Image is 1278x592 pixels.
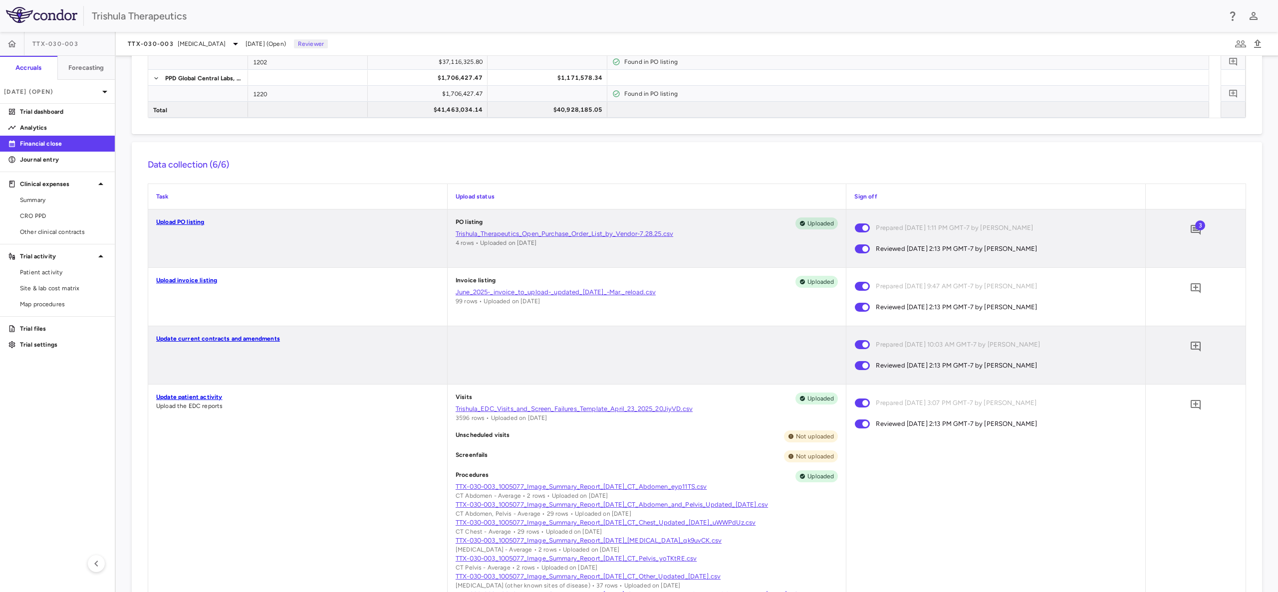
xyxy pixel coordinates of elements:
span: Patient activity [20,268,107,277]
a: Upload invoice listing [156,277,217,284]
button: Add comment [1187,280,1204,297]
span: Uploaded [803,277,838,286]
p: Unscheduled visits [456,430,510,442]
p: Procedures [456,470,489,482]
span: Reviewed [DATE] 2:13 PM GMT-7 by [PERSON_NAME] [876,360,1037,371]
span: Summary [20,196,107,204]
span: Reviewed [DATE] 2:13 PM GMT-7 by [PERSON_NAME] [876,418,1037,429]
span: Other clinical contracts [20,227,107,236]
span: PPD Global Central Labs, LLC [165,70,242,86]
a: June_2025-_invoice_to_upload-_updated_[DATE]_-Mar._reload.csv [456,288,838,297]
span: Uploaded [803,219,838,228]
span: TTX-030-003 [32,40,78,48]
span: Site & lab cost matrix [20,284,107,293]
div: $1,706,427.47 [377,86,483,102]
a: Trishula_Therapeutics_Open_Purchase_Order_List_by_Vendor-7.28.25.csv [456,229,838,238]
p: Trial files [20,324,107,333]
span: CT Abdomen - Average • 2 rows • Uploaded on [DATE] [456,492,608,499]
span: Prepared [DATE] 1:11 PM GMT-7 by [PERSON_NAME] [876,222,1033,233]
p: Trial dashboard [20,107,107,116]
span: Reviewed [DATE] 2:13 PM GMT-7 by [PERSON_NAME] [876,243,1037,254]
button: Add comment [1187,338,1204,355]
span: CRO PPD [20,211,107,220]
p: Invoice listing [456,276,496,288]
div: Trishula Therapeutics [92,8,1220,23]
a: TTX-030-003_1005077_Image_Summary_Report_[DATE]_CT_Chest_Updated_[DATE]_uWWPdUz.csv [456,518,838,527]
button: Add comment [1227,55,1240,68]
p: Upload status [456,192,838,201]
span: Uploaded [803,394,838,403]
p: Analytics [20,123,107,132]
div: $1,706,427.47 [377,70,483,86]
span: 4 rows • Uploaded on [DATE] [456,239,536,246]
a: Trishula_EDC_Visits_and_Screen_Failures_Template_April_23_2025_20JiyVD.csv [456,404,838,413]
p: PO listing [456,217,483,229]
svg: Add comment [1190,282,1202,294]
a: TTX-030-003_1005077_Image_Summary_Report_[DATE]_CT_Abdomen_and_Pelvis_Updated_[DATE].csv [456,500,838,509]
button: Add comment [1227,87,1240,100]
span: Prepared [DATE] 10:03 AM GMT-7 by [PERSON_NAME] [876,339,1040,350]
button: Add comment [1187,221,1204,238]
span: Reviewed [DATE] 2:13 PM GMT-7 by [PERSON_NAME] [876,302,1037,313]
span: CT Abdomen, Pelvis - Average • 29 rows • Uploaded on [DATE] [456,510,631,517]
span: Map procedures [20,300,107,309]
p: Financial close [20,139,107,148]
span: [MEDICAL_DATA] - Average • 2 rows • Uploaded on [DATE] [456,546,619,553]
a: TTX-030-003_1005077_Image_Summary_Report_[DATE]_CT_Other_Updated_[DATE].csv [456,572,838,581]
a: TTX-030-003_1005077_Image_Summary_Report_[DATE]_CT_Pelvis_yoTKtRE.csv [456,554,838,563]
svg: Add comment [1229,89,1238,98]
svg: Add comment [1190,224,1202,236]
span: 99 rows • Uploaded on [DATE] [456,298,540,305]
div: 1202 [248,54,368,69]
span: CT Chest - Average • 29 rows • Uploaded on [DATE] [456,528,602,535]
h6: Forecasting [68,63,104,72]
p: Task [156,192,439,201]
div: Found in PO listing [624,86,1204,102]
svg: Add comment [1190,399,1202,411]
span: Not uploaded [792,432,838,441]
span: [DATE] (Open) [246,39,286,48]
p: Visits [456,393,472,404]
span: Not uploaded [792,452,838,461]
button: Add comment [1187,396,1204,413]
span: Total [153,102,167,118]
svg: Add comment [1190,341,1202,353]
p: Sign off [854,192,1137,201]
div: Found in PO listing [624,54,1204,70]
div: $40,928,185.05 [497,102,602,118]
p: Screenfails [456,450,488,462]
p: [DATE] (Open) [4,87,99,96]
p: Trial activity [20,252,95,261]
h6: Accruals [15,63,41,72]
p: Reviewer [294,39,328,48]
div: $41,463,034.14 [377,102,483,118]
a: Upload PO listing [156,218,205,225]
span: [MEDICAL_DATA] [178,39,226,48]
svg: Add comment [1229,57,1238,66]
span: Prepared [DATE] 9:47 AM GMT-7 by [PERSON_NAME] [876,281,1037,292]
p: Journal entry [20,155,107,164]
div: $1,171,578.34 [497,70,602,86]
span: Uploaded [803,472,838,481]
a: TTX-030-003_1005077_Image_Summary_Report_[DATE]_[MEDICAL_DATA]_qk9uvCK.csv [456,536,838,545]
div: $37,116,325.80 [377,54,483,70]
div: 1220 [248,86,368,101]
img: logo-full-SnFGN8VE.png [6,7,77,23]
h6: Data collection (6/6) [148,158,1246,172]
p: Trial settings [20,340,107,349]
span: [MEDICAL_DATA] (other known sites of disease) • 37 rows • Uploaded on [DATE] [456,582,680,589]
span: TTX-030-003 [128,40,174,48]
a: Update current contracts and amendments [156,335,280,342]
p: Clinical expenses [20,180,95,189]
span: 3 [1195,220,1205,230]
span: Prepared [DATE] 3:07 PM GMT-7 by [PERSON_NAME] [876,397,1036,408]
span: 3596 rows • Uploaded on [DATE] [456,414,547,421]
a: Update patient activity [156,394,222,400]
span: Upload the EDC reports [156,402,223,409]
a: TTX-030-003_1005077_Image_Summary_Report_[DATE]_CT_Abdomen_eyp11TS.csv [456,482,838,491]
span: CT Pelvis - Average • 2 rows • Uploaded on [DATE] [456,564,597,571]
